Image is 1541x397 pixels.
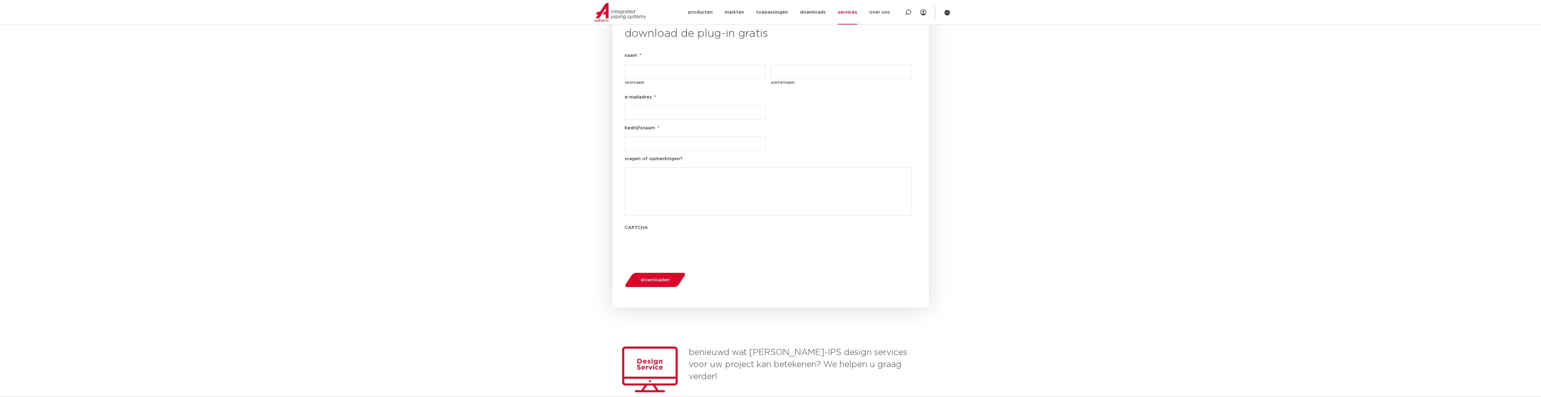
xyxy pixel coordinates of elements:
[625,79,766,86] label: voornaam
[625,236,717,260] iframe: reCAPTCHA
[623,272,688,288] button: downloaden
[641,278,670,282] span: downloaden
[625,225,648,231] label: CAPTCHA
[625,94,656,100] label: e-mailadres
[771,79,912,86] label: achternaam
[625,53,641,59] label: naam
[625,156,682,162] label: vragen of opmerkingen?
[689,334,909,382] h3: benieuwd wat [PERSON_NAME]-IPS design services voor uw project kan betekenen? We helpen u graag v...
[625,27,917,41] h2: download de plug-in gratis
[625,125,659,131] label: bedrijfsnaam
